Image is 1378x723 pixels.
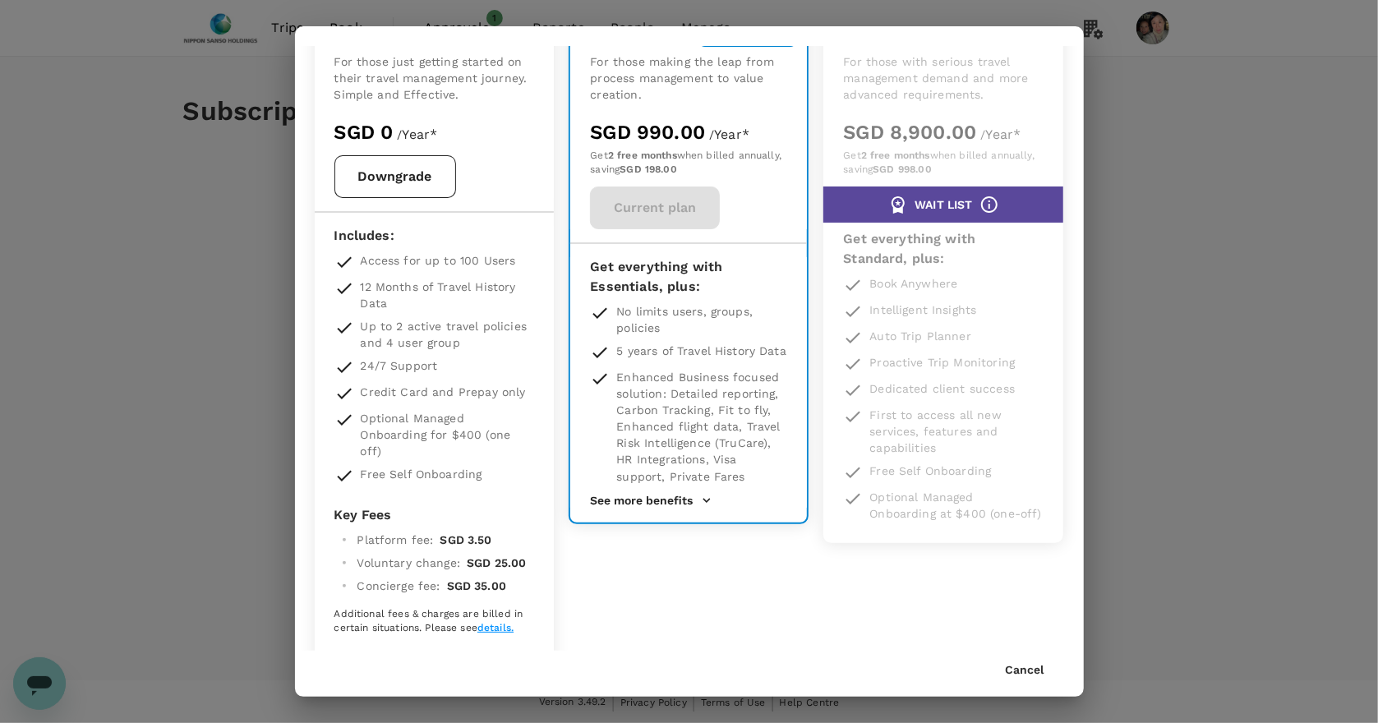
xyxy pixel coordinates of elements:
p: Credit Card and Prepay only [361,384,526,400]
b: 2 free months [608,150,677,161]
p: Auto Trip Planner [869,328,971,344]
p: Additional fees & charges are billed in certain situations. Please see [334,607,535,635]
p: For those with serious travel management demand and more advanced requirements. [843,53,1044,103]
p: SGD 3.50 [440,532,491,548]
div: / [334,119,535,145]
span: SGD 8,900.00 [843,121,976,144]
p: WAIT LIST [915,196,972,213]
span: Year* [986,127,1021,142]
p: SGD 25.00 [467,555,526,571]
p: 24/7 Support [361,357,438,374]
span: Year* [403,127,438,142]
p: Dedicated client success [869,380,1015,397]
p: Free Self Onboarding [361,466,482,482]
p: Get everything with Essentials, plus : [590,257,787,297]
p: Intelligent Insights [869,302,976,318]
button: Cancel [1006,664,1044,677]
p: Access for up to 100 Users [361,252,516,269]
p: Get everything with Standard, plus : [843,229,1044,269]
div: / [843,119,1044,177]
p: Free Self Onboarding [869,463,991,479]
p: Optional Managed Onboarding at $400 (one-off) [869,489,1044,522]
p: Get when billed annually, saving [843,149,1044,177]
p: No limits users, groups, policies [616,303,787,336]
p: Get when billed annually, saving [590,149,787,177]
span: Year* [714,127,749,142]
b: 2 free months [861,150,930,161]
p: Book Anywhere [869,275,957,292]
button: See less benefits [334,651,449,665]
b: SGD 198.00 [620,163,677,175]
button: See more benefits [590,493,712,508]
p: 12 Months of Travel History Data [361,279,535,311]
p: Up to 2 active travel policies and 4 user group [361,318,535,351]
button: Downgrade [334,155,456,198]
p: Voluntary change : [357,555,461,571]
p: 5 years of Travel History Data [616,343,786,359]
p: SGD 35.00 [447,578,506,594]
a: details. [477,622,514,633]
p: First to access all new services, features and capabilities [869,407,1044,456]
p: Includes : [334,226,535,246]
p: For those just getting started on their travel management journey. Simple and Effective. [334,53,535,103]
p: Enhanced Business focused solution: Detailed reporting, Carbon Tracking, Fit to fly, Enhanced fli... [616,369,787,484]
p: Concierge fee : [357,578,440,594]
p: Platform fee : [357,532,434,548]
p: Key Fees [334,505,535,525]
p: For those making the leap from process management to value creation. [590,53,787,103]
b: SGD 998.00 [873,163,932,175]
p: Optional Managed Onboarding for $400 (one off) [361,410,535,459]
div: / [590,119,787,177]
span: SGD 0 [334,121,394,144]
span: SGD 990.00 [590,121,705,144]
p: Proactive Trip Monitoring [869,354,1015,371]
